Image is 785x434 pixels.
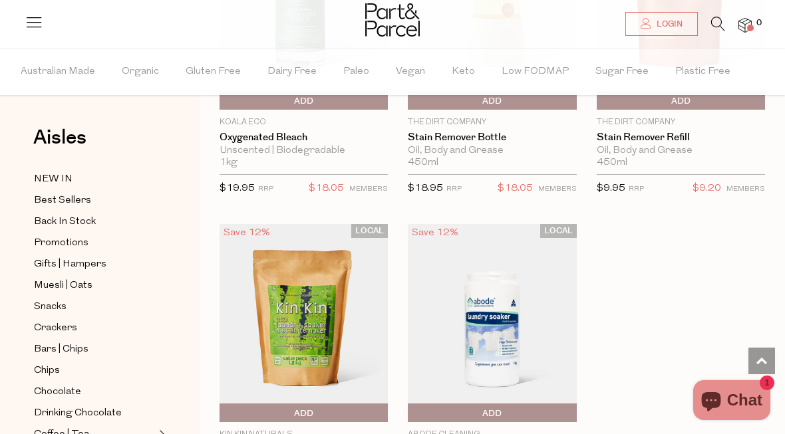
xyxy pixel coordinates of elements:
a: Snacks [34,298,155,315]
small: RRP [629,185,644,193]
span: 450ml [408,157,438,169]
span: $18.95 [408,183,443,193]
span: Aisles [33,123,86,152]
span: $18.05 [498,180,533,197]
span: $18.05 [309,180,344,197]
a: Crackers [34,320,155,336]
span: Chips [34,363,60,379]
span: 0 [753,17,765,29]
button: Add To Parcel [220,403,388,422]
span: NEW IN [34,171,73,187]
span: Chocolate [34,384,81,400]
small: MEMBERS [726,185,765,193]
span: Organic [122,49,159,95]
p: The Dirt Company [597,116,765,128]
span: Crackers [34,320,77,336]
button: Add To Parcel [408,403,576,422]
img: Laundry Soaker [408,224,576,423]
button: Add To Parcel [597,91,765,110]
span: Sugar Free [595,49,649,95]
span: $19.95 [220,183,255,193]
div: Save 12% [408,224,462,242]
small: RRP [446,185,462,193]
span: Vegan [396,49,425,95]
div: Oil, Body and Grease [597,145,765,157]
span: Promotions [34,235,88,251]
a: Bars | Chips [34,341,155,358]
a: Promotions [34,235,155,251]
span: Muesli | Oats [34,278,92,294]
span: Back In Stock [34,214,96,230]
small: RRP [258,185,273,193]
span: Drinking Chocolate [34,405,122,421]
a: NEW IN [34,171,155,187]
small: MEMBERS [538,185,577,193]
span: Australian Made [21,49,95,95]
div: Oil, Body and Grease [408,145,576,157]
a: Chocolate [34,383,155,400]
button: Add To Parcel [220,91,388,110]
span: Keto [452,49,475,95]
a: Stain Remover Bottle [408,132,576,144]
span: $9.20 [693,180,721,197]
a: Gifts | Hampers [34,256,155,272]
span: Gluten Free [186,49,241,95]
inbox-online-store-chat: Shopify online store chat [689,380,774,423]
span: $9.95 [597,183,625,193]
a: Chips [34,362,155,379]
span: 450ml [597,157,627,169]
a: Login [625,12,698,36]
span: Snacks [34,299,67,315]
a: Drinking Chocolate [34,405,155,421]
a: Back In Stock [34,213,155,230]
span: Paleo [343,49,369,95]
a: Oxygenated Bleach [220,132,388,144]
span: Login [653,19,683,30]
img: Part&Parcel [365,3,420,37]
a: Muesli | Oats [34,277,155,294]
p: Koala Eco [220,116,388,128]
span: Gifts | Hampers [34,257,106,272]
button: Add To Parcel [408,91,576,110]
div: Unscented | Biodegradable [220,145,388,157]
img: Laundry Soaker & Stain Remover [220,224,388,423]
a: Stain Remover Refill [597,132,765,144]
span: Low FODMAP [502,49,569,95]
a: Best Sellers [34,192,155,209]
span: Dairy Free [267,49,317,95]
span: LOCAL [540,224,577,238]
span: Best Sellers [34,193,91,209]
span: 1kg [220,157,237,169]
span: LOCAL [351,224,388,238]
p: The Dirt Company [408,116,576,128]
a: 0 [738,18,752,32]
div: Save 12% [220,224,274,242]
span: Bars | Chips [34,342,88,358]
small: MEMBERS [349,185,388,193]
span: Plastic Free [675,49,730,95]
a: Aisles [33,128,86,161]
